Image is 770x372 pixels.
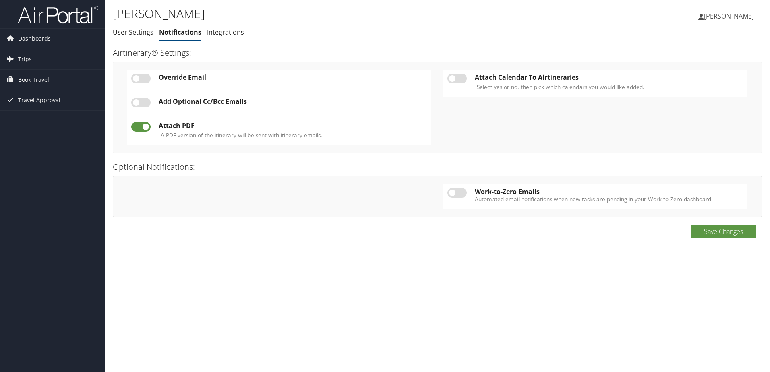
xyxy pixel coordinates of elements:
label: A PDF version of the itinerary will be sent with itinerary emails. [161,131,322,139]
h3: Airtinerary® Settings: [113,47,762,58]
label: Select yes or no, then pick which calendars you would like added. [477,83,644,91]
a: [PERSON_NAME] [698,4,762,28]
span: Dashboards [18,29,51,49]
a: User Settings [113,28,153,37]
div: Attach PDF [159,122,427,129]
label: Automated email notifications when new tasks are pending in your Work-to-Zero dashboard. [475,195,743,203]
span: Book Travel [18,70,49,90]
a: Integrations [207,28,244,37]
span: Travel Approval [18,90,60,110]
a: Notifications [159,28,201,37]
img: airportal-logo.png [18,5,98,24]
h1: [PERSON_NAME] [113,5,546,22]
button: Save Changes [691,225,756,238]
span: Trips [18,49,32,69]
div: Override Email [159,74,427,81]
div: Work-to-Zero Emails [475,188,743,195]
div: Attach Calendar To Airtineraries [475,74,743,81]
span: [PERSON_NAME] [704,12,754,21]
div: Add Optional Cc/Bcc Emails [159,98,427,105]
h3: Optional Notifications: [113,161,762,173]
